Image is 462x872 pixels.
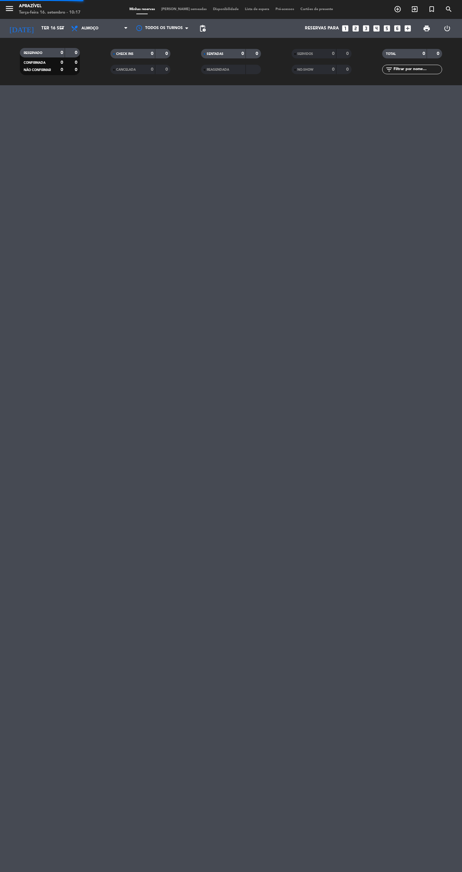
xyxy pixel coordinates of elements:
[445,5,453,13] i: search
[428,5,435,13] i: turned_in_not
[207,68,229,71] span: REAGENDADA
[158,8,210,11] span: [PERSON_NAME] semeadas
[385,66,393,73] i: filter_list
[5,4,14,15] button: menu
[393,24,401,33] i: looks_6
[81,26,98,31] span: Almoço
[61,60,63,65] strong: 0
[443,25,451,32] i: power_settings_new
[437,51,441,56] strong: 0
[210,8,242,11] span: Disponibilidade
[75,51,79,55] strong: 0
[241,51,244,56] strong: 0
[394,5,401,13] i: add_circle_outline
[126,8,158,11] span: Minhas reservas
[165,51,169,56] strong: 0
[411,5,418,13] i: exit_to_app
[165,67,169,72] strong: 0
[61,68,63,72] strong: 0
[297,52,313,56] span: SERVIDOS
[383,24,391,33] i: looks_5
[242,8,272,11] span: Lista de espera
[305,26,339,31] span: Reservas para
[346,67,350,72] strong: 0
[297,68,313,71] span: NO-SHOW
[332,67,335,72] strong: 0
[151,51,153,56] strong: 0
[256,51,259,56] strong: 0
[5,4,14,13] i: menu
[24,51,42,55] span: RESERVADO
[362,24,370,33] i: looks_3
[297,8,336,11] span: Cartões de presente
[352,24,360,33] i: looks_two
[116,68,136,71] span: CANCELADA
[19,9,80,16] div: Terça-feira 16. setembro - 10:17
[59,25,66,32] i: arrow_drop_down
[272,8,297,11] span: Pré-acessos
[341,24,349,33] i: looks_one
[423,51,425,56] strong: 0
[75,68,79,72] strong: 0
[151,67,153,72] strong: 0
[346,51,350,56] strong: 0
[207,52,223,56] span: SENTADAS
[5,21,38,35] i: [DATE]
[24,61,45,64] span: CONFIRMADA
[332,51,335,56] strong: 0
[19,3,80,9] div: Aprazível
[437,19,457,38] div: LOG OUT
[404,24,412,33] i: add_box
[423,25,430,32] span: print
[386,52,396,56] span: TOTAL
[372,24,381,33] i: looks_4
[24,69,51,72] span: NÃO CONFIRMAR
[199,25,206,32] span: pending_actions
[116,52,133,56] span: CHECK INS
[61,51,63,55] strong: 0
[75,60,79,65] strong: 0
[393,66,442,73] input: Filtrar por nome...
